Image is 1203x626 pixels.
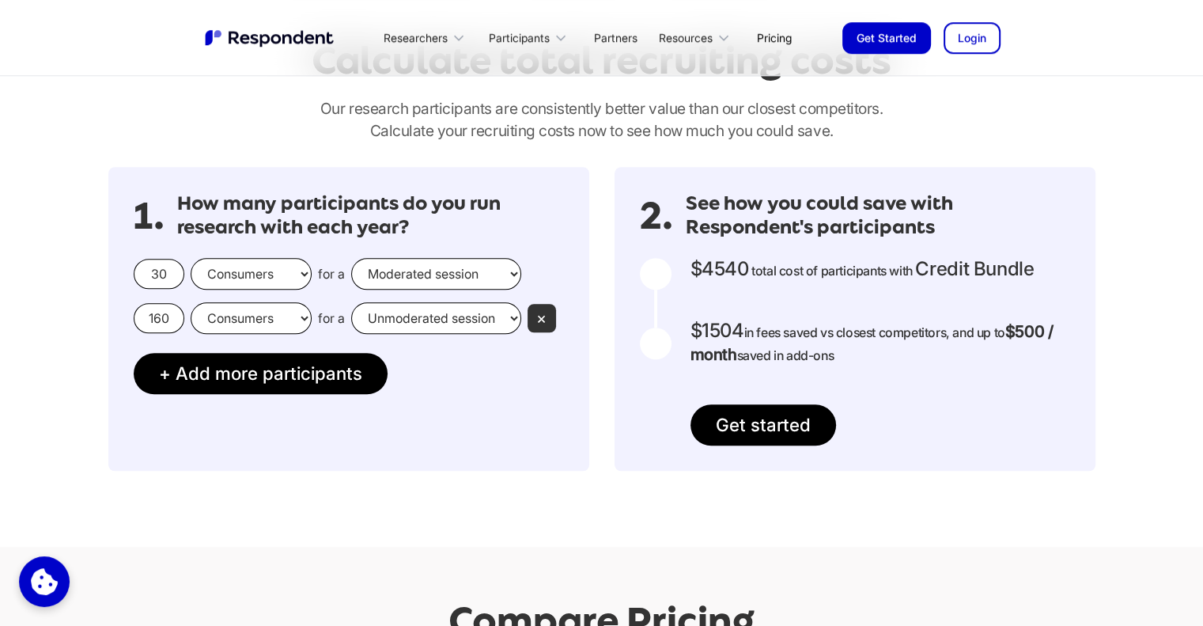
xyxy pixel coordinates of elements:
[370,121,834,140] span: Calculate your recruiting costs now to see how much you could save.
[944,22,1001,54] a: Login
[751,263,913,279] span: total cost of participants with
[203,28,338,48] a: home
[690,257,749,280] span: $4540
[690,320,1070,366] p: in fees saved vs closest competitors, and up to saved in add-ons
[375,19,479,56] div: Researchers
[489,30,550,46] div: Participants
[915,257,1034,280] span: Credit Bundle
[176,362,362,384] span: Add more participants
[659,30,713,46] div: Resources
[203,28,338,48] img: Untitled UI logotext
[318,266,345,282] span: for a
[581,19,650,56] a: Partners
[134,208,165,224] span: 1.
[159,362,171,384] span: +
[134,353,388,394] button: + Add more participants
[177,192,564,239] h3: How many participants do you run research with each year?
[690,404,836,446] a: Get started
[744,19,804,56] a: Pricing
[528,304,556,332] button: ×
[479,19,581,56] div: Participants
[650,19,744,56] div: Resources
[384,30,448,46] div: Researchers
[690,319,744,342] span: $1504
[318,310,345,326] span: for a
[640,208,673,224] span: 2.
[842,22,931,54] a: Get Started
[686,192,1070,239] h3: See how you could save with Respondent's participants
[108,97,1095,142] p: Our research participants are consistently better value than our closest competitors.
